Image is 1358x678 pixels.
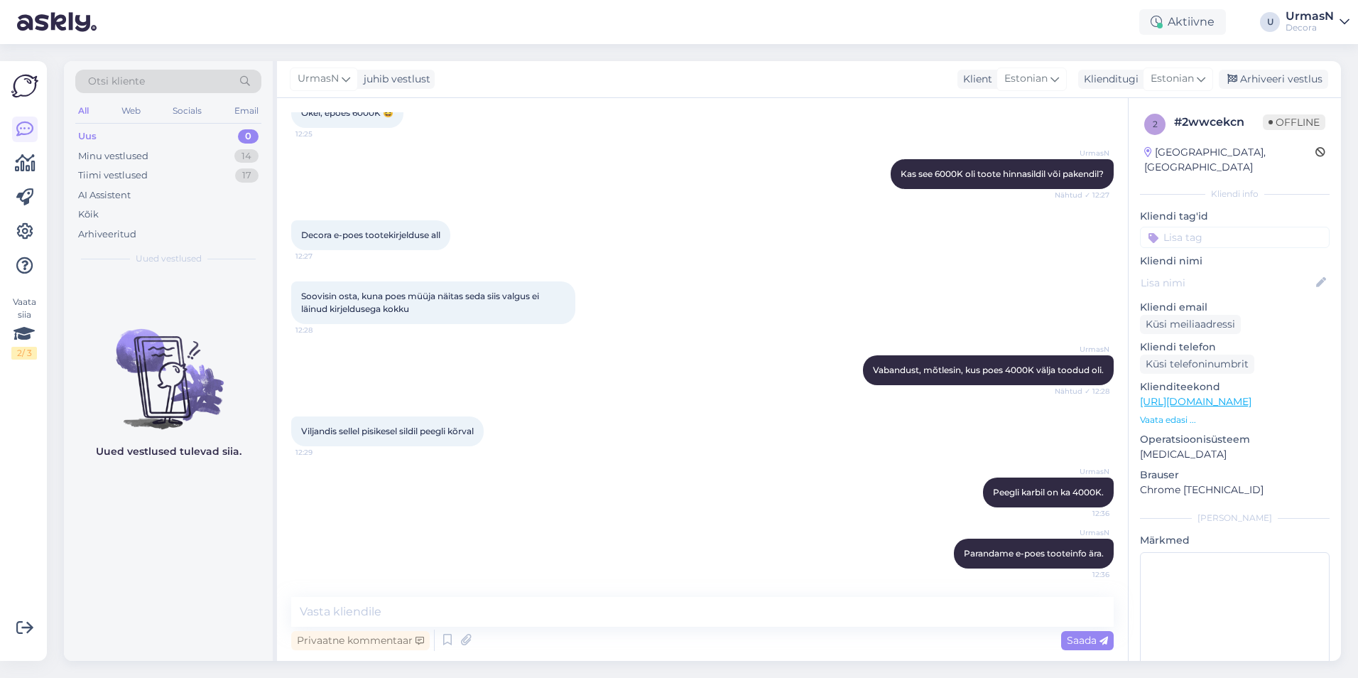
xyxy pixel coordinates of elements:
div: 14 [234,149,259,163]
img: No chats [64,303,273,431]
p: Uued vestlused tulevad siia. [96,444,241,459]
span: UrmasN [1056,344,1109,355]
span: Soovisin osta, kuna poes müüja näitas seda siis valgus ei läinud kirjeldusega kokku [301,291,541,314]
p: Märkmed [1140,533,1330,548]
div: [PERSON_NAME] [1140,512,1330,524]
div: Email [232,102,261,120]
span: 12:36 [1056,508,1109,519]
div: Küsi meiliaadressi [1140,315,1241,334]
p: Kliendi tag'id [1140,209,1330,224]
span: Estonian [1004,71,1048,87]
span: 12:36 [1056,569,1109,580]
p: Vaata edasi ... [1140,414,1330,426]
span: Parandame e-poes tooteinfo ära. [964,548,1104,559]
p: Chrome [TECHNICAL_ID] [1140,483,1330,497]
span: Offline [1263,114,1325,130]
div: Vaata siia [11,296,37,360]
div: juhib vestlust [358,72,430,87]
span: 12:27 [295,251,349,262]
div: # 2wwcekcn [1174,114,1263,131]
input: Lisa tag [1140,227,1330,248]
span: UrmasN [298,71,339,87]
div: Socials [170,102,205,120]
p: Kliendi telefon [1140,340,1330,355]
span: 12:25 [295,129,349,139]
div: Kõik [78,208,99,222]
div: Klienditugi [1078,72,1139,87]
div: Decora [1286,22,1334,33]
span: UrmasN [1056,148,1109,158]
span: Kas see 6000K oli toote hinnasildil või pakendil? [901,168,1104,179]
span: UrmasN [1056,466,1109,477]
input: Lisa nimi [1141,275,1313,291]
div: 2 / 3 [11,347,37,360]
div: Privaatne kommentaar [291,631,430,650]
p: Operatsioonisüsteem [1140,432,1330,447]
div: AI Assistent [78,188,131,203]
a: UrmasNDecora [1286,11,1349,33]
span: Vabandust, mõtlesin, kus poes 4000K välja toodud oli. [873,365,1104,375]
span: Estonian [1151,71,1194,87]
div: Arhiveeri vestlus [1219,70,1328,89]
div: [GEOGRAPHIC_DATA], [GEOGRAPHIC_DATA] [1144,145,1315,175]
span: 2 [1153,119,1158,129]
span: Uued vestlused [136,252,202,265]
div: Kliendi info [1140,188,1330,200]
div: Küsi telefoninumbrit [1140,355,1254,374]
a: [URL][DOMAIN_NAME] [1140,395,1251,408]
span: Viljandis sellel pisikesel sildil peegli kõrval [301,426,474,436]
p: Kliendi email [1140,300,1330,315]
div: Aktiivne [1139,9,1226,35]
div: U [1260,12,1280,32]
span: Okei, epoes 6000K 😆 [301,107,393,118]
span: Nähtud ✓ 12:28 [1055,386,1109,397]
div: All [75,102,92,120]
span: 12:29 [295,447,349,458]
span: UrmasN [1056,527,1109,538]
p: [MEDICAL_DATA] [1140,447,1330,462]
span: Saada [1067,634,1108,647]
div: 0 [238,129,259,144]
div: Tiimi vestlused [78,168,148,183]
div: 17 [235,168,259,183]
div: Klient [957,72,992,87]
div: UrmasN [1286,11,1334,22]
div: Arhiveeritud [78,227,136,242]
span: Nähtud ✓ 12:27 [1055,190,1109,200]
span: Decora e-poes tootekirjelduse all [301,230,440,240]
div: Uus [78,129,97,144]
span: Otsi kliente [88,74,145,89]
div: Web [119,102,143,120]
p: Brauser [1140,468,1330,483]
div: Minu vestlused [78,149,148,163]
img: Askly Logo [11,72,38,99]
span: Peegli karbil on ka 4000K. [993,487,1104,497]
p: Klienditeekond [1140,380,1330,394]
p: Kliendi nimi [1140,254,1330,269]
span: 12:28 [295,325,349,335]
